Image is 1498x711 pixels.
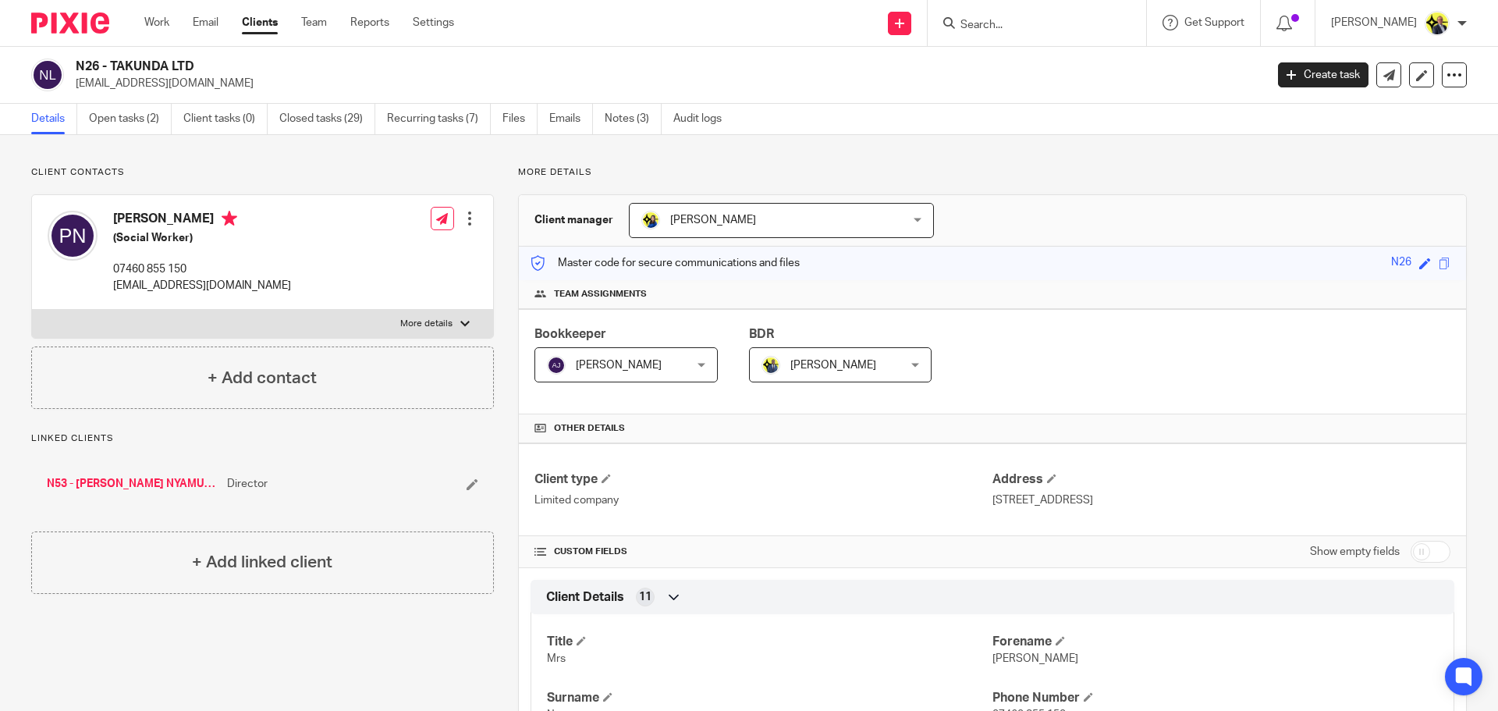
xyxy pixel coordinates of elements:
a: Notes (3) [605,104,662,134]
h5: (Social Worker) [113,230,291,246]
img: Dan-Starbridge%20(1).jpg [1425,11,1450,36]
p: Master code for secure communications and files [531,255,800,271]
div: N26 [1391,254,1411,272]
h4: Phone Number [992,690,1438,706]
span: BDR [749,328,774,340]
p: More details [518,166,1467,179]
p: Linked clients [31,432,494,445]
a: Reports [350,15,389,30]
h4: CUSTOM FIELDS [534,546,992,558]
a: Recurring tasks (7) [387,104,491,134]
p: [EMAIL_ADDRESS][DOMAIN_NAME] [76,76,1255,91]
a: Create task [1278,62,1368,87]
img: Bobo-Starbridge%201.jpg [641,211,660,229]
label: Show empty fields [1310,544,1400,560]
span: [PERSON_NAME] [670,215,756,226]
p: [PERSON_NAME] [1331,15,1417,30]
a: Email [193,15,218,30]
span: Other details [554,422,625,435]
span: Client Details [546,589,624,606]
p: [EMAIL_ADDRESS][DOMAIN_NAME] [113,278,291,293]
input: Search [959,19,1099,33]
p: More details [400,318,453,330]
h4: Surname [547,690,992,706]
span: [PERSON_NAME] [992,653,1078,664]
i: Primary [222,211,237,226]
a: N53 - [PERSON_NAME] NYAMUGURE [47,476,219,492]
img: Dennis-Starbridge.jpg [761,356,780,375]
h4: Title [547,634,992,650]
img: svg%3E [31,59,64,91]
span: Mrs [547,653,566,664]
img: svg%3E [48,211,98,261]
h4: [PERSON_NAME] [113,211,291,230]
a: Team [301,15,327,30]
p: 07460 855 150 [113,261,291,277]
span: Bookkeeper [534,328,606,340]
a: Details [31,104,77,134]
h4: Address [992,471,1450,488]
p: [STREET_ADDRESS] [992,492,1450,508]
span: Director [227,476,268,492]
img: svg%3E [547,356,566,375]
h3: Client manager [534,212,613,228]
a: Work [144,15,169,30]
span: 11 [639,589,651,605]
a: Open tasks (2) [89,104,172,134]
p: Limited company [534,492,992,508]
h4: + Add linked client [192,550,332,574]
span: [PERSON_NAME] [576,360,662,371]
span: Get Support [1184,17,1244,28]
a: Clients [242,15,278,30]
img: Pixie [31,12,109,34]
a: Files [502,104,538,134]
p: Client contacts [31,166,494,179]
span: Team assignments [554,288,647,300]
h4: Client type [534,471,992,488]
a: Audit logs [673,104,733,134]
h4: + Add contact [208,366,317,390]
a: Client tasks (0) [183,104,268,134]
span: [PERSON_NAME] [790,360,876,371]
a: Emails [549,104,593,134]
h2: N26 - TAKUNDA LTD [76,59,1019,75]
h4: Forename [992,634,1438,650]
a: Closed tasks (29) [279,104,375,134]
a: Settings [413,15,454,30]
